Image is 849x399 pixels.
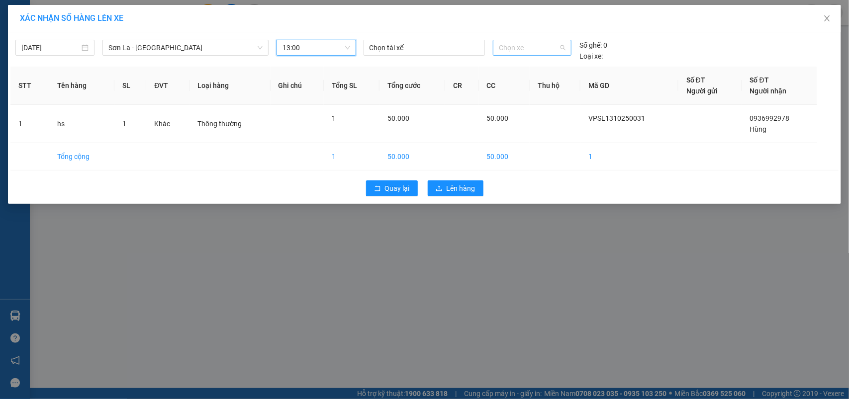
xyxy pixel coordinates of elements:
[580,143,678,170] td: 1
[379,67,445,105] th: Tổng cước
[20,13,123,23] span: XÁC NHẬN SỐ HÀNG LÊN XE
[146,105,189,143] td: Khác
[93,24,416,37] li: Số 378 [PERSON_NAME] ( trong nhà khách [GEOGRAPHIC_DATA])
[579,40,607,51] div: 0
[499,40,566,55] span: Chọn xe
[428,180,483,196] button: uploadLên hàng
[93,37,416,49] li: Hotline: 0965551559
[21,42,80,53] input: 13/10/2025
[271,67,324,105] th: Ghi chú
[114,67,147,105] th: SL
[122,120,126,128] span: 1
[366,180,418,196] button: rollbackQuay lại
[10,67,49,105] th: STT
[324,143,379,170] td: 1
[283,40,350,55] span: 13:00
[580,67,678,105] th: Mã GD
[686,76,705,84] span: Số ĐT
[49,67,114,105] th: Tên hàng
[436,185,443,193] span: upload
[12,72,108,88] b: GỬI : VP Sơn La
[750,125,767,133] span: Hùng
[588,114,645,122] span: VPSL1310250031
[189,105,271,143] td: Thông thường
[108,40,263,55] span: Sơn La - Hà Nội
[324,67,379,105] th: Tổng SL
[332,114,336,122] span: 1
[750,76,769,84] span: Số ĐT
[750,114,790,122] span: 0936992978
[385,183,410,194] span: Quay lại
[686,87,718,95] span: Người gửi
[487,114,509,122] span: 50.000
[813,5,841,33] button: Close
[10,105,49,143] td: 1
[479,67,530,105] th: CC
[146,67,189,105] th: ĐVT
[750,87,787,95] span: Người nhận
[257,45,263,51] span: down
[579,51,603,62] span: Loại xe:
[445,67,478,105] th: CR
[447,183,475,194] span: Lên hàng
[479,143,530,170] td: 50.000
[49,105,114,143] td: hs
[387,114,409,122] span: 50.000
[189,67,271,105] th: Loại hàng
[374,185,381,193] span: rollback
[579,40,602,51] span: Số ghế:
[49,143,114,170] td: Tổng cộng
[823,14,831,22] span: close
[379,143,445,170] td: 50.000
